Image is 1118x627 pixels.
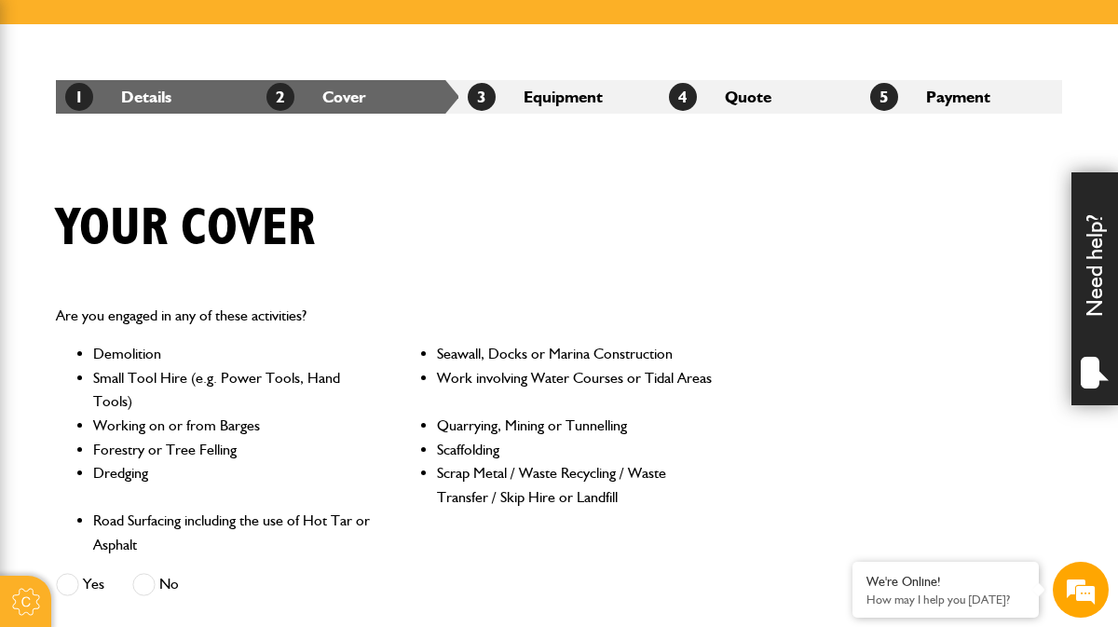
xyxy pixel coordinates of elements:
[56,304,717,328] p: Are you engaged in any of these activities?
[24,282,340,323] input: Enter your phone number
[24,337,340,473] textarea: Type your message and hit 'Enter'
[56,198,315,260] h1: Your cover
[866,574,1025,590] div: We're Online!
[468,83,496,111] span: 3
[437,461,718,509] li: Scrap Metal / Waste Recycling / Waste Transfer / Skip Hire or Landfill
[24,172,340,213] input: Enter your last name
[861,80,1062,114] li: Payment
[93,438,375,462] li: Forestry or Tree Felling
[257,80,458,114] li: Cover
[132,573,179,596] label: No
[56,573,104,596] label: Yes
[93,461,375,509] li: Dredging
[266,83,294,111] span: 2
[93,342,375,366] li: Demolition
[93,414,375,438] li: Working on or from Barges
[253,489,338,514] em: Start Chat
[660,80,861,114] li: Quote
[93,509,375,556] li: Road Surfacing including the use of Hot Tar or Asphalt
[24,227,340,268] input: Enter your email address
[93,366,375,414] li: Small Tool Hire (e.g. Power Tools, Hand Tools)
[437,366,718,414] li: Work involving Water Courses or Tidal Areas
[306,9,350,54] div: Minimize live chat window
[65,87,171,106] a: 1Details
[866,593,1025,607] p: How may I help you today?
[870,83,898,111] span: 5
[437,342,718,366] li: Seawall, Docks or Marina Construction
[669,83,697,111] span: 4
[458,80,660,114] li: Equipment
[97,104,313,129] div: Chat with us now
[1071,172,1118,405] div: Need help?
[437,438,718,462] li: Scaffolding
[32,103,78,129] img: d_20077148190_company_1631870298795_20077148190
[437,414,718,438] li: Quarrying, Mining or Tunnelling
[65,83,93,111] span: 1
